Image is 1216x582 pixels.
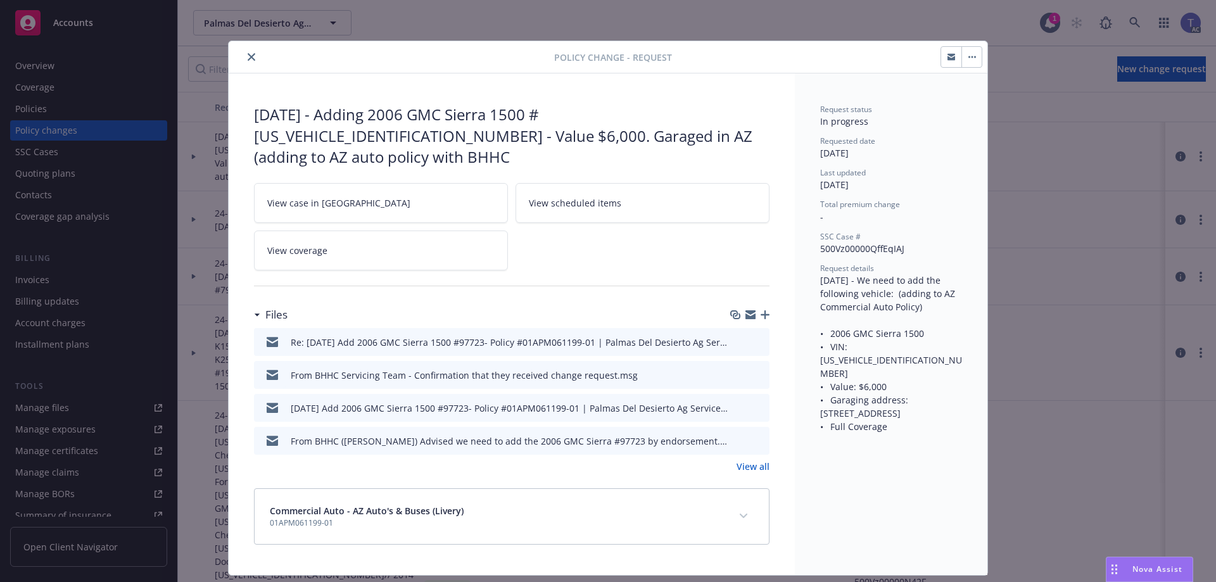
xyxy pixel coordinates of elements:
[1132,564,1182,574] span: Nova Assist
[733,434,743,448] button: download file
[820,104,872,115] span: Request status
[820,243,904,255] span: 500Vz00000QffEqIAJ
[516,183,769,223] a: View scheduled items
[820,231,861,242] span: SSC Case #
[291,336,728,349] div: Re: [DATE] Add 2006 GMC Sierra 1500 #97723- Policy #01APM061199-01 | Palmas Del Desierto Ag Servi...
[254,104,769,168] div: [DATE] - Adding 2006 GMC Sierra 1500 #[US_VEHICLE_IDENTIFICATION_NUMBER] - Value $6,000. Garaged ...
[267,244,327,257] span: View coverage
[820,199,900,210] span: Total premium change
[820,179,849,191] span: [DATE]
[529,196,621,210] span: View scheduled items
[733,369,743,382] button: download file
[270,517,464,529] span: 01APM061199-01
[270,504,464,517] span: Commercial Auto - AZ Auto's & Buses (Livery)
[820,136,875,146] span: Requested date
[254,307,288,323] div: Files
[1106,557,1193,582] button: Nova Assist
[254,231,508,270] a: View coverage
[244,49,259,65] button: close
[820,274,962,433] span: [DATE] - We need to add the following vehicle: (adding to AZ Commercial Auto Policy) • 2006 GMC S...
[265,307,288,323] h3: Files
[753,402,764,415] button: preview file
[255,489,769,544] div: Commercial Auto - AZ Auto's & Buses (Livery)01APM061199-01expand content
[820,263,874,274] span: Request details
[267,196,410,210] span: View case in [GEOGRAPHIC_DATA]
[291,369,638,382] div: From BHHC Servicing Team - Confirmation that they received change request.msg
[254,183,508,223] a: View case in [GEOGRAPHIC_DATA]
[753,369,764,382] button: preview file
[820,167,866,178] span: Last updated
[733,402,743,415] button: download file
[291,434,728,448] div: From BHHC ([PERSON_NAME]) Advised we need to add the 2006 GMC Sierra #97723 by endorsement.msg
[820,115,868,127] span: In progress
[733,506,754,526] button: expand content
[753,434,764,448] button: preview file
[733,336,743,349] button: download file
[554,51,672,64] span: Policy change - Request
[1106,557,1122,581] div: Drag to move
[820,211,823,223] span: -
[737,460,769,473] a: View all
[753,336,764,349] button: preview file
[820,147,849,159] span: [DATE]
[291,402,728,415] div: [DATE] Add 2006 GMC Sierra 1500 #97723- Policy #01APM061199-01 | Palmas Del Desierto Ag Services,...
